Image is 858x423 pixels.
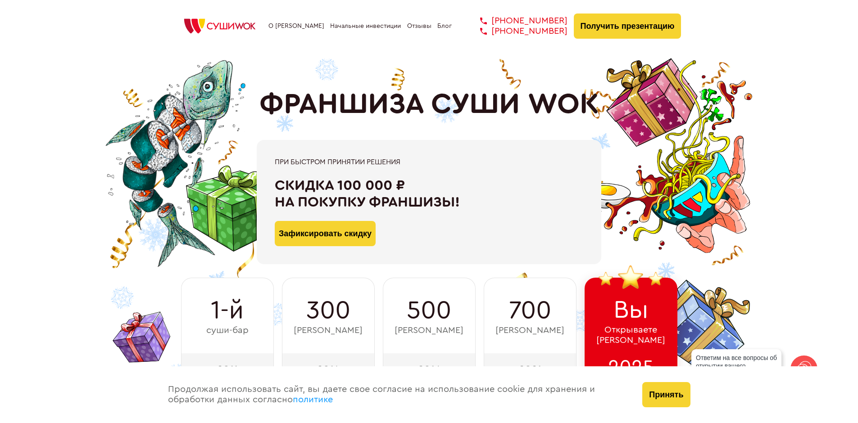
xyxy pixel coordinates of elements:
div: 2025 [585,353,677,386]
button: Принять [642,382,690,407]
span: [PERSON_NAME] [294,325,363,336]
span: 1-й [211,296,244,325]
a: Отзывы [407,22,431,30]
a: [PHONE_NUMBER] [467,16,567,26]
span: Вы [613,296,649,324]
a: политике [293,395,333,404]
span: 500 [407,296,451,325]
a: О [PERSON_NAME] [268,22,324,30]
a: Начальные инвестиции [330,22,401,30]
button: Зафиксировать скидку [275,221,376,246]
button: Получить презентацию [574,13,681,39]
img: СУШИWOK [177,16,263,36]
div: Продолжая использовать сайт, вы даете свое согласие на использование cookie для хранения и обрабо... [159,366,634,423]
span: [PERSON_NAME] [495,325,564,336]
span: 700 [509,296,551,325]
span: 300 [306,296,350,325]
span: суши-бар [206,325,249,336]
a: [PHONE_NUMBER] [467,26,567,36]
a: Блог [437,22,452,30]
div: 2016 [383,353,476,386]
div: 2021 [484,353,577,386]
div: Ответим на все вопросы об открытии вашего [PERSON_NAME]! [691,349,781,382]
span: [PERSON_NAME] [395,325,463,336]
div: 2014 [282,353,375,386]
span: Открываете [PERSON_NAME] [596,325,665,346]
h1: ФРАНШИЗА СУШИ WOK [259,88,599,121]
div: 2011 [181,353,274,386]
div: Скидка 100 000 ₽ на покупку франшизы! [275,177,583,211]
div: При быстром принятии решения [275,158,583,166]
